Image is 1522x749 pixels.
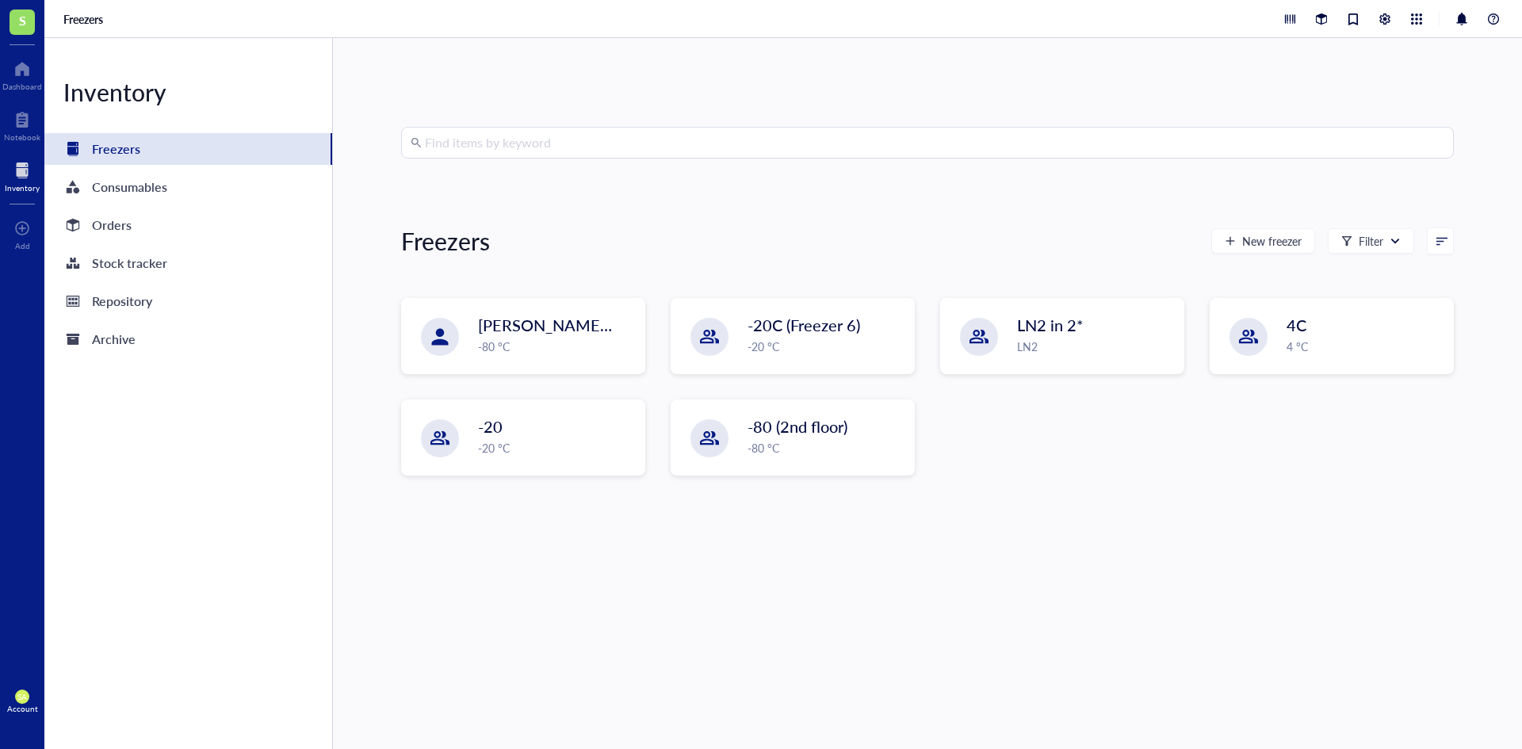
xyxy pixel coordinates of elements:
span: SA [17,692,27,701]
div: 4 °C [1287,338,1444,355]
span: LN2 in 2* [1017,314,1084,336]
button: New freezer [1211,228,1315,254]
div: Inventory [44,76,332,108]
div: Add [15,241,30,250]
span: -20 [478,415,503,438]
div: -80 °C [478,338,635,355]
div: Consumables [92,176,167,198]
div: Notebook [4,132,40,142]
div: -80 °C [748,439,904,457]
div: Filter [1359,232,1383,250]
span: -80 (2nd floor) [748,415,847,438]
div: LN2 [1017,338,1174,355]
div: Stock tracker [92,252,167,274]
a: Inventory [5,158,40,193]
div: Account [7,704,38,713]
a: Stock tracker [44,247,332,279]
div: Freezers [401,225,490,257]
div: Orders [92,214,132,236]
span: S [19,10,26,30]
div: Dashboard [2,82,42,91]
div: Inventory [5,183,40,193]
a: Dashboard [2,56,42,91]
span: -20C (Freezer 6) [748,314,860,336]
div: -20 °C [478,439,635,457]
a: Notebook [4,107,40,142]
span: [PERSON_NAME]/[PERSON_NAME] Lab TRIAL [478,314,814,336]
a: Orders [44,209,332,241]
a: Archive [44,323,332,355]
span: 4C [1287,314,1306,336]
a: Consumables [44,171,332,203]
div: Repository [92,290,152,312]
div: -20 °C [748,338,904,355]
span: New freezer [1242,235,1302,247]
a: Freezers [63,12,106,26]
a: Repository [44,285,332,317]
a: Freezers [44,133,332,165]
div: Freezers [92,138,140,160]
div: Archive [92,328,136,350]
